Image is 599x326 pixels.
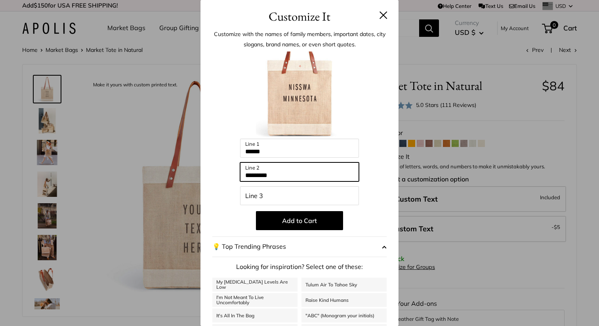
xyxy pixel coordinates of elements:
[301,278,387,292] a: Tulum Air To Tahoe Sky
[6,296,85,320] iframe: Sign Up via Text for Offers
[212,29,387,50] p: Customize with the names of family members, important dates, city slogans, brand names, or even s...
[212,7,387,26] h3: Customize It
[212,261,387,273] p: Looking for inspiration? Select one of these:
[256,51,343,139] img: customizer-prod
[301,309,387,322] a: "ABC" (Monogram your initials)
[301,293,387,307] a: Raise Kind Humans
[212,278,298,292] a: My [MEDICAL_DATA] Levels Are Low
[212,236,387,257] button: 💡 Top Trending Phrases
[212,309,298,322] a: It's All In The Bag
[212,293,298,307] a: I'm Not Meant To Live Uncomfortably
[256,211,343,230] button: Add to Cart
